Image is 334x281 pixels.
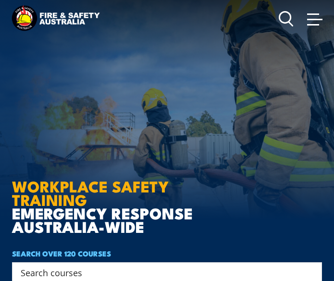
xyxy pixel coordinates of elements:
button: Search magnifier button [305,266,319,279]
h4: SEARCH OVER 120 COURSES [12,247,322,260]
form: Search form [23,266,303,279]
strong: WORKPLACE SAFETY TRAINING [12,174,169,211]
h1: EMERGENCY RESPONSE AUSTRALIA-WIDE [12,131,247,233]
input: Search input [21,265,301,280]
